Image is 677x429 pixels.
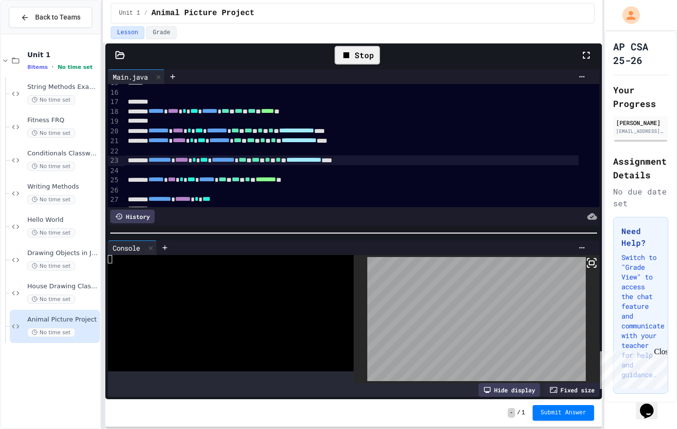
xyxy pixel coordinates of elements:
span: No time set [27,328,75,337]
span: 8 items [27,64,48,70]
span: Drawing Objects in Java - HW Playposit Code [27,249,98,257]
iframe: chat widget [636,390,667,419]
h3: Need Help? [621,225,660,249]
div: My Account [612,4,642,26]
span: Conditionals Classwork [27,150,98,158]
div: 28 [108,205,120,215]
div: Stop [335,46,380,64]
span: 1 [521,409,525,417]
span: No time set [27,228,75,237]
span: No time set [58,64,93,70]
div: [EMAIL_ADDRESS][DOMAIN_NAME] [616,128,665,135]
span: Hello World [27,216,98,224]
span: No time set [27,261,75,271]
div: Fixed size [545,383,599,397]
div: 26 [108,186,120,195]
div: Main.java [108,69,165,84]
div: 18 [108,107,120,117]
span: Fitness FRQ [27,116,98,125]
div: Console [108,240,157,255]
span: Unit 1 [119,9,140,17]
span: House Drawing Classwork [27,282,98,291]
span: Writing Methods [27,183,98,191]
span: Submit Answer [540,409,586,417]
span: No time set [27,162,75,171]
span: No time set [27,95,75,105]
div: Main.java [108,72,153,82]
span: No time set [27,295,75,304]
div: 27 [108,195,120,205]
div: No due date set [613,186,668,209]
div: Hide display [478,383,540,397]
span: Unit 1 [27,50,98,59]
h1: AP CSA 25-26 [613,40,668,67]
span: Back to Teams [35,12,80,22]
div: History [110,210,155,223]
span: / [517,409,520,417]
span: - [508,408,515,418]
div: 16 [108,88,120,98]
button: Back to Teams [9,7,92,28]
div: 25 [108,175,120,185]
button: Grade [146,26,177,39]
div: 19 [108,117,120,127]
span: No time set [27,129,75,138]
div: 20 [108,127,120,136]
div: Chat with us now!Close [4,4,67,62]
span: No time set [27,195,75,204]
div: 23 [108,156,120,166]
div: [PERSON_NAME] [616,118,665,127]
span: / [144,9,147,17]
div: 21 [108,136,120,146]
span: • [52,63,54,71]
p: Switch to "Grade View" to access the chat feature and communicate with your teacher for help and ... [621,253,660,380]
div: 17 [108,97,120,107]
h2: Your Progress [613,83,668,110]
button: Submit Answer [533,405,594,421]
span: Animal Picture Project [151,7,254,19]
span: Animal Picture Project [27,316,98,324]
iframe: chat widget [596,347,667,389]
div: 24 [108,166,120,176]
span: String Methods Examples [27,83,98,91]
h2: Assignment Details [613,154,668,182]
button: Lesson [111,26,144,39]
div: 22 [108,147,120,156]
div: Console [108,243,145,253]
